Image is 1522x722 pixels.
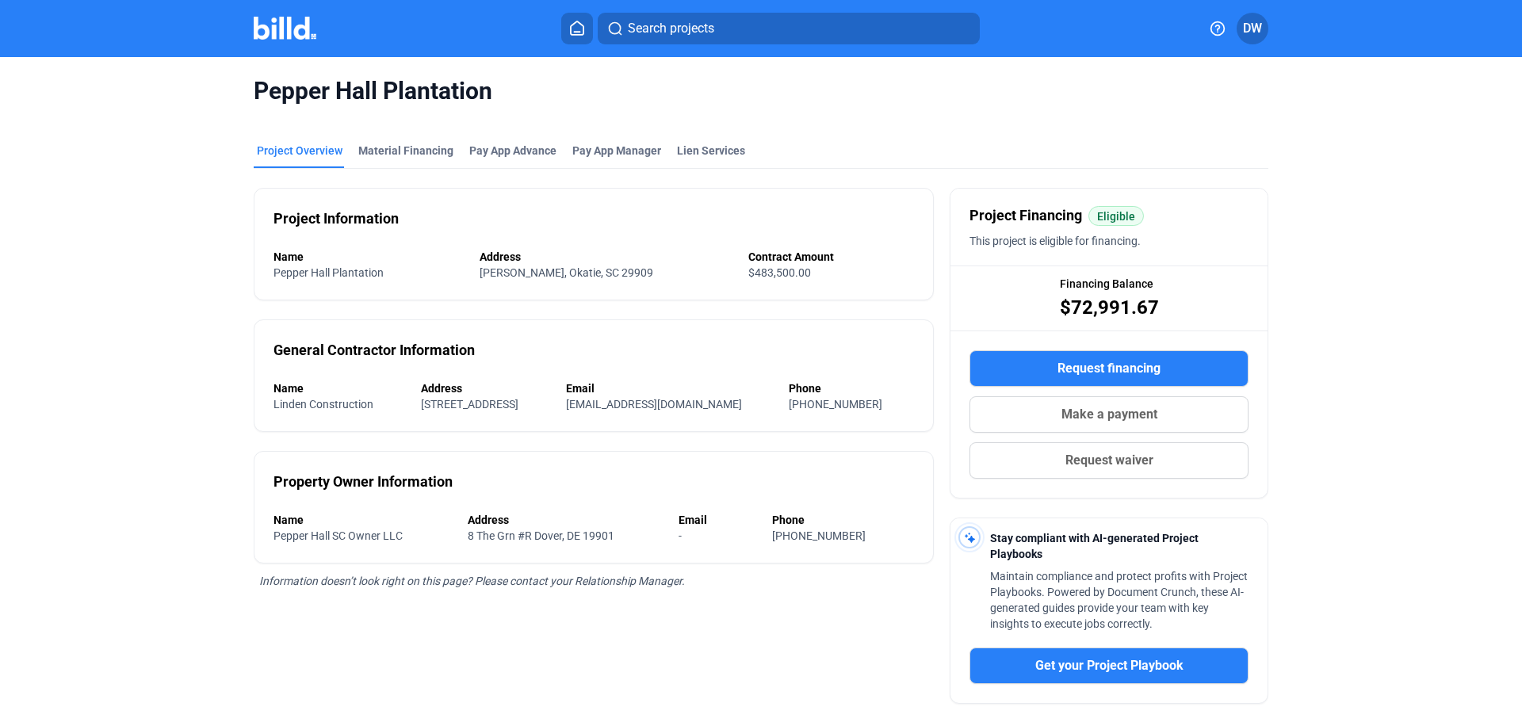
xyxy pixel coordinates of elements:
div: Lien Services [677,143,745,159]
span: Linden Construction [273,398,373,411]
span: $72,991.67 [1060,295,1159,320]
span: Information doesn’t look right on this page? Please contact your Relationship Manager. [259,575,685,587]
span: Search projects [628,19,714,38]
span: Stay compliant with AI-generated Project Playbooks [990,532,1199,560]
div: Phone [789,380,914,396]
div: Address [480,249,733,265]
div: Project Information [273,208,399,230]
span: Request waiver [1065,451,1153,470]
div: Name [273,380,405,396]
div: Contract Amount [748,249,914,265]
div: Project Overview [257,143,342,159]
span: [STREET_ADDRESS] [421,398,518,411]
div: Pay App Advance [469,143,556,159]
span: Request financing [1057,359,1161,378]
div: Name [273,249,464,265]
span: [PHONE_NUMBER] [789,398,882,411]
span: Maintain compliance and protect profits with Project Playbooks. Powered by Document Crunch, these... [990,570,1248,630]
span: 8 The Grn #R Dover, DE 19901 [468,529,614,542]
span: [PHONE_NUMBER] [772,529,866,542]
div: General Contractor Information [273,339,475,361]
span: Pepper Hall Plantation [254,76,1268,106]
span: [EMAIL_ADDRESS][DOMAIN_NAME] [566,398,742,411]
span: DW [1243,19,1262,38]
span: Pay App Manager [572,143,661,159]
div: Address [421,380,550,396]
span: Financing Balance [1060,276,1153,292]
div: Property Owner Information [273,471,453,493]
div: Name [273,512,452,528]
span: [PERSON_NAME], Okatie, SC 29909 [480,266,653,279]
span: This project is eligible for financing. [969,235,1141,247]
div: Address [468,512,663,528]
span: Pepper Hall SC Owner LLC [273,529,403,542]
span: Make a payment [1061,405,1157,424]
span: Get your Project Playbook [1035,656,1184,675]
span: Pepper Hall Plantation [273,266,384,279]
span: Project Financing [969,204,1082,227]
div: Email [566,380,774,396]
span: - [679,529,682,542]
img: Billd Company Logo [254,17,316,40]
div: Phone [772,512,915,528]
mat-chip: Eligible [1088,206,1144,226]
div: Email [679,512,756,528]
div: Material Financing [358,143,453,159]
span: $483,500.00 [748,266,811,279]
